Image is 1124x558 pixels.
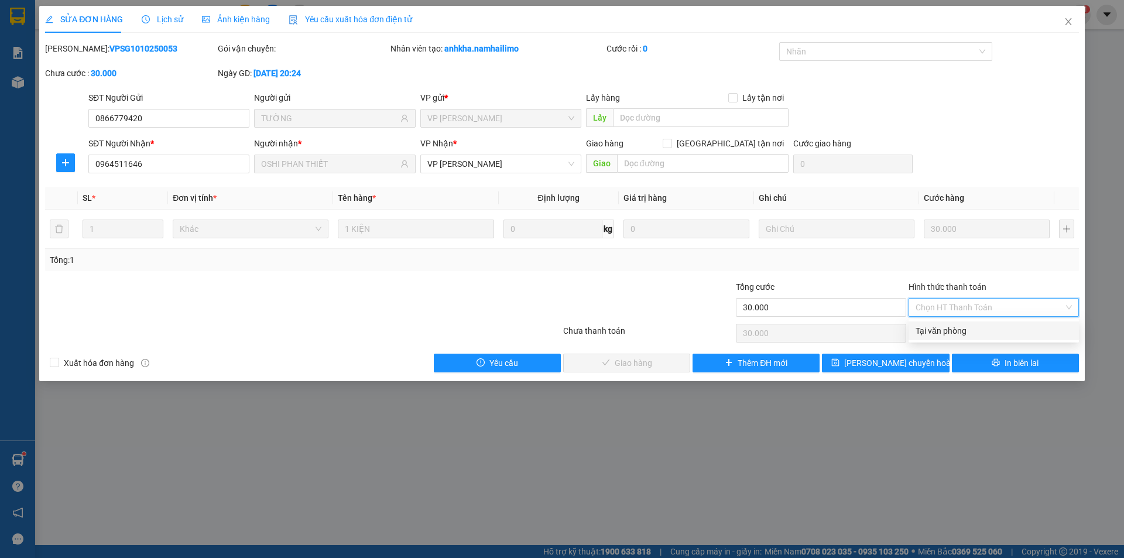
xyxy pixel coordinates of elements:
[45,67,215,80] div: Chưa cước :
[725,358,733,368] span: plus
[693,354,820,372] button: plusThêm ĐH mới
[909,282,986,292] label: Hình thức thanh toán
[924,193,964,203] span: Cước hàng
[289,15,412,24] span: Yêu cầu xuất hóa đơn điện tử
[427,109,574,127] span: VP Phạm Ngũ Lão
[142,15,150,23] span: clock-circle
[444,44,519,53] b: anhkha.namhailimo
[427,155,574,173] span: VP Phan Thiết
[59,357,139,369] span: Xuất hóa đơn hàng
[400,160,409,168] span: user
[754,187,919,210] th: Ghi chú
[420,91,581,104] div: VP gửi
[952,354,1079,372] button: printerIn biên lai
[477,358,485,368] span: exclamation-circle
[261,158,397,170] input: Tên người nhận
[586,93,620,102] span: Lấy hàng
[253,69,301,78] b: [DATE] 20:24
[1005,357,1039,369] span: In biên lai
[602,220,614,238] span: kg
[254,91,415,104] div: Người gửi
[586,108,613,127] span: Lấy
[88,91,249,104] div: SĐT Người Gửi
[831,358,839,368] span: save
[562,324,735,345] div: Chưa thanh toán
[141,359,149,367] span: info-circle
[1059,220,1074,238] button: plus
[586,139,623,148] span: Giao hàng
[57,158,74,167] span: plus
[738,357,787,369] span: Thêm ĐH mới
[50,220,68,238] button: delete
[759,220,914,238] input: Ghi Chú
[672,137,789,150] span: [GEOGRAPHIC_DATA] tận nơi
[793,139,851,148] label: Cước giao hàng
[338,193,376,203] span: Tên hàng
[390,42,604,55] div: Nhân viên tạo:
[173,193,217,203] span: Đơn vị tính
[643,44,647,53] b: 0
[606,42,777,55] div: Cước rồi :
[844,357,955,369] span: [PERSON_NAME] chuyển hoàn
[613,108,789,127] input: Dọc đường
[623,220,749,238] input: 0
[617,154,789,173] input: Dọc đường
[420,139,453,148] span: VP Nhận
[338,220,494,238] input: VD: Bàn, Ghế
[180,220,321,238] span: Khác
[142,15,183,24] span: Lịch sử
[1064,17,1073,26] span: close
[992,358,1000,368] span: printer
[586,154,617,173] span: Giao
[45,15,123,24] span: SỬA ĐƠN HÀNG
[738,91,789,104] span: Lấy tận nơi
[563,354,690,372] button: checkGiao hàng
[736,282,775,292] span: Tổng cước
[434,354,561,372] button: exclamation-circleYêu cầu
[202,15,270,24] span: Ảnh kiện hàng
[538,193,580,203] span: Định lượng
[793,155,913,173] input: Cước giao hàng
[109,44,177,53] b: VPSG1010250053
[916,324,1072,337] div: Tại văn phòng
[83,193,92,203] span: SL
[254,137,415,150] div: Người nhận
[623,193,667,203] span: Giá trị hàng
[261,112,397,125] input: Tên người gửi
[50,254,434,266] div: Tổng: 1
[45,15,53,23] span: edit
[218,67,388,80] div: Ngày GD:
[1052,6,1085,39] button: Close
[400,114,409,122] span: user
[924,220,1050,238] input: 0
[916,299,1072,316] span: Chọn HT Thanh Toán
[289,15,298,25] img: icon
[45,42,215,55] div: [PERSON_NAME]:
[88,137,249,150] div: SĐT Người Nhận
[91,69,116,78] b: 30.000
[489,357,518,369] span: Yêu cầu
[202,15,210,23] span: picture
[56,153,75,172] button: plus
[822,354,949,372] button: save[PERSON_NAME] chuyển hoàn
[218,42,388,55] div: Gói vận chuyển:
